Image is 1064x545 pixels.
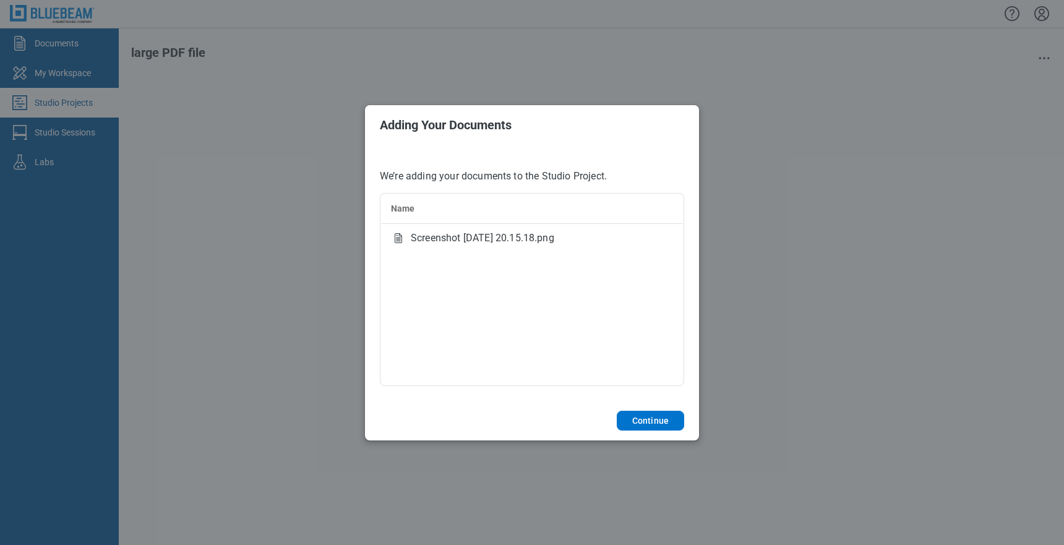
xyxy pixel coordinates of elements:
[380,170,684,183] p: We’re adding your documents to the Studio Project.
[617,411,684,431] button: Continue
[391,202,673,215] div: Name
[380,194,684,254] table: bb-data-table
[380,118,684,132] h2: Adding Your Documents
[411,231,554,246] span: Screenshot [DATE] 20.15.18.png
